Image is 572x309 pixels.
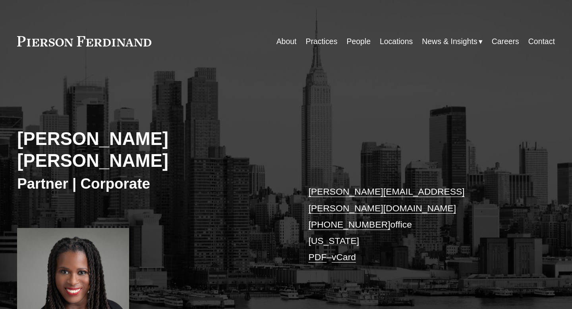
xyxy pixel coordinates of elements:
a: Practices [305,34,337,49]
a: Contact [528,34,555,49]
a: PDF [308,252,327,262]
span: News & Insights [422,35,477,48]
a: Careers [492,34,519,49]
h3: Partner | Corporate [17,175,286,193]
a: Locations [380,34,413,49]
p: office [US_STATE] – [308,183,532,265]
a: folder dropdown [422,34,482,49]
a: About [276,34,297,49]
a: People [346,34,371,49]
a: [PHONE_NUMBER] [308,219,390,230]
a: [PERSON_NAME][EMAIL_ADDRESS][PERSON_NAME][DOMAIN_NAME] [308,186,464,213]
h2: [PERSON_NAME] [PERSON_NAME] [17,128,286,172]
a: vCard [332,252,356,262]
